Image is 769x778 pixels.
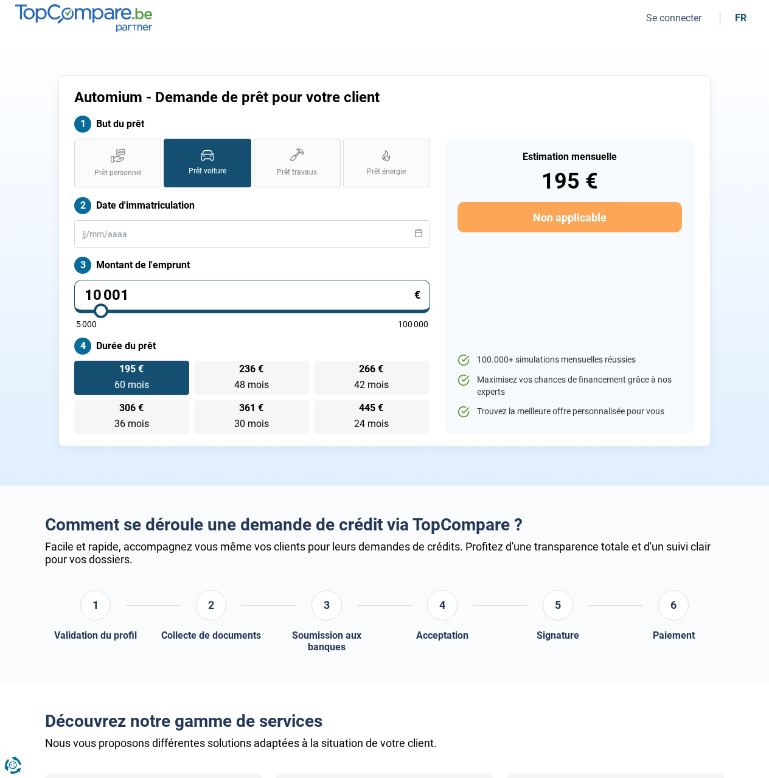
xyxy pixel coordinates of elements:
h1: Automium - Demande de prêt pour votre client [74,89,536,106]
div: 4 [427,590,458,620]
span: 36 mois [114,418,149,429]
img: TopCompare.be [15,4,152,32]
div: 2 [196,590,226,620]
span: 30 mois [234,418,269,429]
input: jj/mm/aaaa [74,220,430,248]
span: 42 mois [354,379,389,391]
div: Validation du profil [54,630,137,641]
div: Collecte de documents [161,630,261,641]
div: Signature [537,630,579,641]
h2: Découvrez notre gamme de services [45,711,724,732]
span: 266 € [359,364,383,374]
span: 195 € [119,364,144,374]
div: 195 € [458,170,682,192]
span: 24 mois [354,418,389,429]
span: 100 000 [398,320,428,328]
button: Non applicable [458,202,682,232]
div: Estimation mensuelle [458,152,682,162]
li: Trouvez la meilleure offre personnalisée pour vous [458,406,682,418]
label: Date d'immatriculation [74,197,430,214]
div: 5 [543,590,573,620]
div: Facile et rapide, accompagnez vous même vos clients pour leurs demandes de crédits. Profitez d'un... [45,540,724,566]
div: 3 [311,590,342,620]
label: Montant de l'emprunt [74,257,430,274]
div: Soumission aux banques [276,630,377,653]
li: 100.000+ simulations mensuelles réussies [458,354,682,366]
div: Acceptation [416,630,468,641]
li: Maximisez vos chances de financement grâce à nos experts [458,374,682,398]
div: Paiement [653,630,695,641]
span: 5 000 [76,320,97,328]
button: Se connecter [642,12,705,24]
span: 236 € [239,364,263,374]
span: Prêt personnel [94,168,142,178]
span: 48 mois [234,379,269,391]
span: € [414,290,420,300]
span: 306 € [119,403,144,413]
div: 1 [80,590,111,620]
span: Prêt travaux [277,167,317,178]
label: Durée du prêt [74,338,430,355]
span: 445 € [359,403,383,413]
span: 60 mois [114,379,149,391]
span: 361 € [239,403,263,413]
div: 6 [658,590,689,620]
div: Nous vous proposons différentes solutions adaptées à la situation de votre client. [45,737,724,749]
label: But du prêt [74,116,430,133]
h2: Comment se déroule une demande de crédit via TopCompare ? [45,515,724,535]
div: fr [735,12,746,24]
span: Prêt énergie [367,167,406,177]
span: Prêt voiture [189,166,226,176]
